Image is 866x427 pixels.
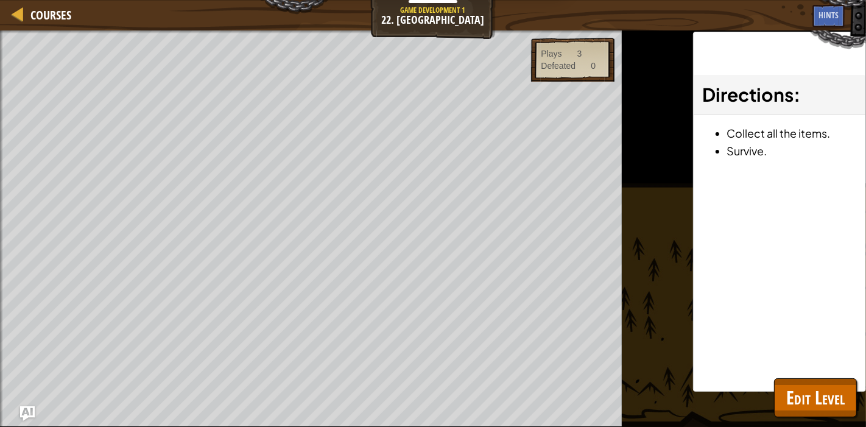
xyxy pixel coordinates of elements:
div: Plays [541,48,561,60]
h3: : [703,81,856,108]
button: Edit Level [774,378,857,417]
a: Courses [24,7,71,23]
button: Ask AI [20,406,35,421]
li: Survive. [727,142,856,160]
div: 3 [577,48,582,60]
li: Collect all the items. [727,124,856,142]
span: Directions [703,83,794,106]
span: Edit Level [786,385,845,410]
div: Defeated [541,60,576,72]
div: 0 [591,60,596,72]
span: Hints [818,9,839,21]
span: Courses [30,7,71,23]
